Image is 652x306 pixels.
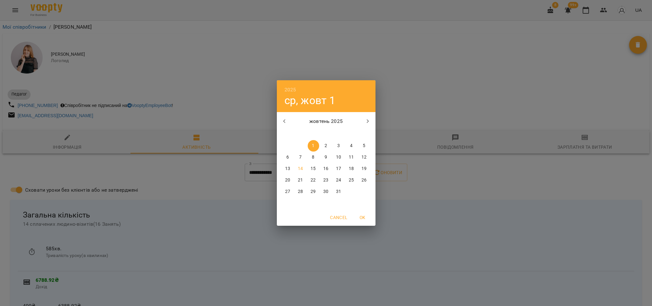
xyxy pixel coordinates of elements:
[295,174,306,186] button: 21
[336,166,341,172] p: 17
[282,152,294,163] button: 6
[333,186,345,197] button: 31
[361,154,367,160] p: 12
[353,212,373,223] button: OK
[349,177,354,183] p: 25
[350,143,353,149] p: 4
[361,177,367,183] p: 26
[320,163,332,174] button: 16
[336,177,341,183] p: 24
[298,177,303,183] p: 21
[346,163,357,174] button: 18
[308,152,319,163] button: 8
[336,154,341,160] p: 10
[359,163,370,174] button: 19
[346,152,357,163] button: 11
[285,166,290,172] p: 13
[282,163,294,174] button: 13
[320,186,332,197] button: 30
[311,166,316,172] p: 15
[323,189,328,195] p: 30
[298,189,303,195] p: 28
[284,85,296,94] button: 2025
[349,166,354,172] p: 18
[333,152,345,163] button: 10
[349,154,354,160] p: 11
[308,163,319,174] button: 15
[320,131,332,137] span: чт
[323,177,328,183] p: 23
[299,154,302,160] p: 7
[333,131,345,137] span: пт
[355,214,370,221] span: OK
[333,163,345,174] button: 17
[295,131,306,137] span: вт
[295,152,306,163] button: 7
[298,166,303,172] p: 14
[346,174,357,186] button: 25
[323,166,328,172] p: 16
[361,166,367,172] p: 19
[336,189,341,195] p: 31
[292,117,360,125] p: жовтень 2025
[311,189,316,195] p: 29
[359,131,370,137] span: нд
[325,154,327,160] p: 9
[282,174,294,186] button: 20
[327,212,350,223] button: Cancel
[346,140,357,152] button: 4
[295,186,306,197] button: 28
[312,143,314,149] p: 1
[285,189,290,195] p: 27
[346,131,357,137] span: сб
[337,143,340,149] p: 3
[311,177,316,183] p: 22
[308,186,319,197] button: 29
[308,174,319,186] button: 22
[333,174,345,186] button: 24
[308,140,319,152] button: 1
[308,131,319,137] span: ср
[282,131,294,137] span: пн
[359,174,370,186] button: 26
[359,152,370,163] button: 12
[325,143,327,149] p: 2
[330,214,347,221] span: Cancel
[320,140,332,152] button: 2
[333,140,345,152] button: 3
[320,152,332,163] button: 9
[359,140,370,152] button: 5
[312,154,314,160] p: 8
[363,143,365,149] p: 5
[286,154,289,160] p: 6
[320,174,332,186] button: 23
[295,163,306,174] button: 14
[285,177,290,183] p: 20
[282,186,294,197] button: 27
[284,94,335,107] button: ср, жовт 1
